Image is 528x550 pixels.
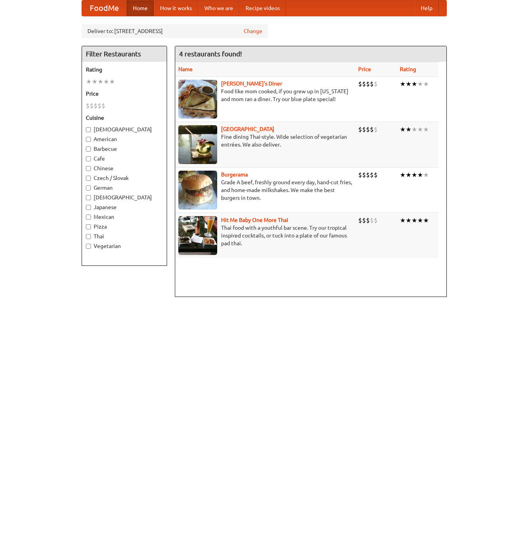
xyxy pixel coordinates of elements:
[86,135,163,143] label: American
[154,0,198,16] a: How it works
[86,176,91,181] input: Czech / Slovak
[366,125,370,134] li: $
[86,164,163,172] label: Chinese
[86,215,91,220] input: Mexican
[415,0,439,16] a: Help
[86,114,163,122] h5: Cuisine
[358,66,371,72] a: Price
[406,125,411,134] li: ★
[86,145,163,153] label: Barbecue
[101,101,105,110] li: $
[417,125,423,134] li: ★
[400,216,406,225] li: ★
[103,77,109,86] li: ★
[362,216,366,225] li: $
[86,101,90,110] li: $
[86,203,163,211] label: Japanese
[86,195,91,200] input: [DEMOGRAPHIC_DATA]
[179,50,242,58] ng-pluralize: 4 restaurants found!
[86,223,163,230] label: Pizza
[366,216,370,225] li: $
[178,224,352,247] p: Thai food with a youthful bar scene. Try our tropical inspired cocktails, or tuck into a plate of...
[86,234,91,239] input: Thai
[400,80,406,88] li: ★
[406,216,411,225] li: ★
[178,80,217,119] img: sallys.jpg
[86,147,91,152] input: Barbecue
[98,101,101,110] li: $
[86,224,91,229] input: Pizza
[86,156,91,161] input: Cafe
[411,171,417,179] li: ★
[423,216,429,225] li: ★
[90,101,94,110] li: $
[178,66,193,72] a: Name
[86,242,163,250] label: Vegetarian
[86,137,91,142] input: American
[86,174,163,182] label: Czech / Slovak
[221,80,282,87] a: [PERSON_NAME]'s Diner
[221,126,274,132] a: [GEOGRAPHIC_DATA]
[86,194,163,201] label: [DEMOGRAPHIC_DATA]
[362,125,366,134] li: $
[178,133,352,148] p: Fine dining Thai-style. Wide selection of vegetarian entrées. We also deliver.
[374,171,378,179] li: $
[239,0,286,16] a: Recipe videos
[94,101,98,110] li: $
[358,125,362,134] li: $
[86,77,92,86] li: ★
[178,125,217,164] img: satay.jpg
[86,126,163,133] label: [DEMOGRAPHIC_DATA]
[423,125,429,134] li: ★
[417,171,423,179] li: ★
[86,155,163,162] label: Cafe
[366,171,370,179] li: $
[366,80,370,88] li: $
[82,46,167,62] h4: Filter Restaurants
[86,66,163,73] h5: Rating
[400,125,406,134] li: ★
[370,80,374,88] li: $
[178,178,352,202] p: Grade A beef, freshly ground every day, hand-cut fries, and home-made milkshakes. We make the bes...
[98,77,103,86] li: ★
[109,77,115,86] li: ★
[400,66,416,72] a: Rating
[417,216,423,225] li: ★
[198,0,239,16] a: Who we are
[86,213,163,221] label: Mexican
[411,125,417,134] li: ★
[417,80,423,88] li: ★
[86,232,163,240] label: Thai
[127,0,154,16] a: Home
[362,80,366,88] li: $
[374,80,378,88] li: $
[411,216,417,225] li: ★
[86,127,91,132] input: [DEMOGRAPHIC_DATA]
[86,184,163,192] label: German
[406,171,411,179] li: ★
[178,171,217,210] img: burgerama.jpg
[86,90,163,98] h5: Price
[358,171,362,179] li: $
[406,80,411,88] li: ★
[362,171,366,179] li: $
[374,125,378,134] li: $
[374,216,378,225] li: $
[358,216,362,225] li: $
[244,27,262,35] a: Change
[370,171,374,179] li: $
[178,216,217,255] img: babythai.jpg
[92,77,98,86] li: ★
[86,205,91,210] input: Japanese
[86,185,91,190] input: German
[221,217,288,223] a: Hit Me Baby One More Thai
[86,244,91,249] input: Vegetarian
[370,125,374,134] li: $
[221,171,248,178] a: Burgerama
[423,171,429,179] li: ★
[400,171,406,179] li: ★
